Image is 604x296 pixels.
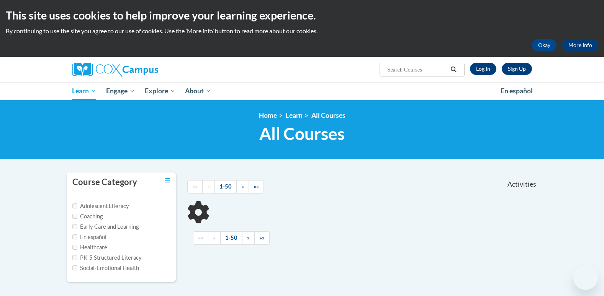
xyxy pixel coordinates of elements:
input: Checkbox for Options [72,203,77,208]
span: Explore [145,86,175,96]
span: « [213,234,216,241]
a: Begining [193,231,208,245]
a: Explore [140,82,180,100]
span: All Courses [259,124,345,144]
a: 1-50 [214,180,237,194]
p: By continuing to use the site you agree to our use of cookies. Use the ‘More info’ button to read... [6,27,598,35]
a: Next [236,180,249,194]
input: Checkbox for Options [72,224,77,229]
a: Engage [101,82,140,100]
label: En español [72,233,106,241]
a: Learn [286,111,303,119]
span: » [247,234,250,241]
label: Adolescent Literacy [72,202,129,210]
h3: Course Category [72,176,137,188]
button: Search [448,65,459,74]
a: Toggle collapse [165,176,170,185]
a: Learn [67,82,101,100]
label: Coaching [72,212,103,221]
a: Cox Campus [72,63,218,76]
label: Healthcare [72,243,107,252]
input: Checkbox for Options [72,255,77,260]
span: »» [259,234,265,241]
a: Begining [187,180,203,194]
input: Search Courses [386,65,448,74]
input: Checkbox for Options [72,234,77,239]
a: Previous [208,231,221,245]
a: Register [502,63,532,75]
input: Checkbox for Options [72,265,77,270]
span: Activities [507,180,536,189]
a: En español [496,83,538,99]
a: End [249,180,264,194]
a: 1-50 [220,231,242,245]
span: »» [254,183,259,190]
a: Next [242,231,255,245]
span: » [241,183,244,190]
span: About [185,86,211,96]
span: « [207,183,210,190]
a: About [180,82,216,100]
div: Main menu [61,82,543,100]
label: Social-Emotional Health [72,264,139,272]
a: All Courses [311,111,345,119]
span: «« [192,183,198,190]
a: End [254,231,270,245]
label: Early Care and Learning [72,223,139,231]
a: Previous [202,180,215,194]
button: Okay [532,39,557,51]
iframe: Button to launch messaging window [573,265,598,290]
h2: This site uses cookies to help improve your learning experience. [6,8,598,23]
span: «« [198,234,203,241]
input: Checkbox for Options [72,245,77,250]
a: More Info [562,39,598,51]
span: Learn [72,86,96,96]
span: En español [501,87,533,95]
a: Home [259,111,277,119]
input: Checkbox for Options [72,214,77,219]
img: Cox Campus [72,63,158,76]
label: PK-5 Structured Literacy [72,254,142,262]
a: Log In [470,63,496,75]
span: Engage [106,86,135,96]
